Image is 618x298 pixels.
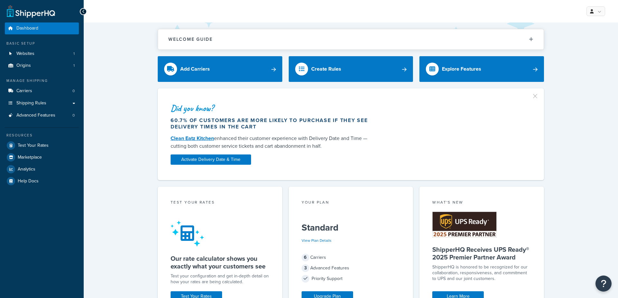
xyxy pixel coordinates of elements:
span: 3 [302,264,309,272]
div: Explore Features [442,65,481,74]
li: Carriers [5,85,79,97]
a: Analytics [5,163,79,175]
a: Advanced Features0 [5,110,79,121]
span: 1 [73,63,75,68]
span: Help Docs [18,179,39,184]
div: Test your rates [171,199,269,207]
span: 6 [302,254,309,261]
li: Websites [5,48,79,60]
a: Activate Delivery Date & Time [171,154,251,165]
a: Shipping Rules [5,97,79,109]
a: Carriers0 [5,85,79,97]
h5: Standard [302,223,400,233]
div: 60.7% of customers are more likely to purchase if they see delivery times in the cart [171,117,374,130]
a: Websites1 [5,48,79,60]
a: Origins1 [5,60,79,72]
div: Priority Support [302,274,400,283]
span: Origins [16,63,31,68]
button: Open Resource Center [595,276,612,292]
h5: Our rate calculator shows you exactly what your customers see [171,255,269,270]
a: Test Your Rates [5,140,79,151]
span: Marketplace [18,155,42,160]
div: Did you know? [171,104,374,113]
div: Advanced Features [302,264,400,273]
div: Basic Setup [5,41,79,46]
a: Create Rules [289,56,413,82]
a: View Plan Details [302,238,332,243]
li: Advanced Features [5,110,79,121]
div: Your Plan [302,199,400,207]
a: Clean Eatz Kitchen [171,135,214,142]
h5: ShipperHQ Receives UPS Ready® 2025 Premier Partner Award [432,246,531,261]
span: 1 [73,51,75,57]
span: Carriers [16,88,32,94]
a: Marketplace [5,152,79,163]
div: Add Carriers [180,65,210,74]
span: Websites [16,51,34,57]
a: Add Carriers [158,56,282,82]
div: enhanced their customer experience with Delivery Date and Time — cutting both customer service ti... [171,135,374,150]
span: Shipping Rules [16,101,46,106]
div: Test your configuration and get in-depth detail on how your rates are being calculated. [171,273,269,285]
div: Carriers [302,253,400,262]
div: Create Rules [311,65,341,74]
h2: Welcome Guide [168,37,213,42]
span: 0 [72,113,75,118]
a: Explore Features [419,56,544,82]
li: Origins [5,60,79,72]
span: Analytics [18,167,35,172]
span: Advanced Features [16,113,55,118]
div: What's New [432,199,531,207]
span: Test Your Rates [18,143,49,148]
a: Help Docs [5,175,79,187]
button: Welcome Guide [158,29,544,49]
span: Dashboard [16,26,38,31]
a: Dashboard [5,22,79,34]
div: Resources [5,133,79,138]
span: 0 [72,88,75,94]
p: ShipperHQ is honored to be recognized for our collaboration, responsiveness, and commitment to UP... [432,264,531,282]
div: Manage Shipping [5,78,79,83]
